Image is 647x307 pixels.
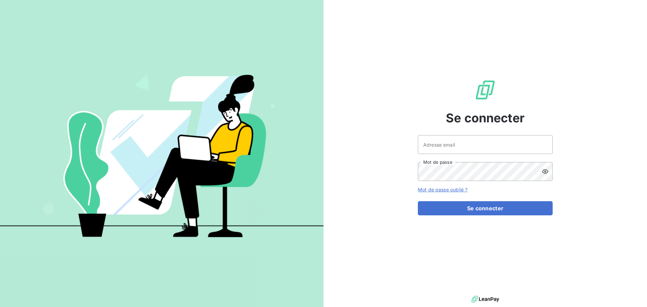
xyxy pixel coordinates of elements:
button: Se connecter [418,201,553,215]
img: Logo LeanPay [474,79,496,101]
input: placeholder [418,135,553,154]
img: logo [471,294,499,304]
a: Mot de passe oublié ? [418,187,467,192]
span: Se connecter [446,109,525,127]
